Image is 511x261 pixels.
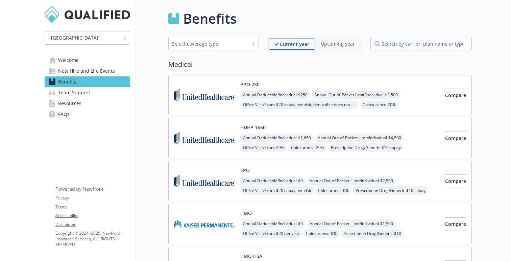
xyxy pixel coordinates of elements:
img: United Healthcare Insurance Company carrier logo [174,124,235,152]
h1: Benefits [183,8,237,29]
span: Prescription Drug/Generic - $10 [341,229,404,238]
button: Compare [445,132,466,145]
span: Annual Deductible/Individual - $1,650 [240,134,314,142]
button: Compare [445,174,466,188]
span: Team Support [58,87,90,98]
a: Benefits [45,76,130,87]
button: Compare [445,89,466,102]
span: [GEOGRAPHIC_DATA] [48,34,116,41]
button: HMO [240,210,252,217]
img: Kaiser Permanente Insurance Company carrier logo [174,210,235,238]
img: United Healthcare Insurance Company carrier logo [174,167,235,195]
p: Upcoming year [321,40,355,47]
span: Resources [58,98,81,109]
a: Resources [45,98,130,109]
span: Annual Out-of-Pocket Limit/Individual - $1,500 [307,219,396,228]
span: Office Visit/Exam - $20 copay per visit, deductible does not apply [240,100,359,109]
span: Annual Out-of-Pocket Limit/Individual - $2,500 [307,176,396,185]
span: Annual Out-of-Pocket Limit/Individual - $3,500 [312,91,400,99]
a: FAQs [45,109,130,120]
span: Coinsurance - 0% [303,229,339,238]
button: EPO [240,167,250,174]
span: Compare [445,221,466,227]
a: New Hire and Life Events [45,66,130,76]
input: search by carrier, plan name or type [370,37,472,50]
a: Disclaimer [55,221,130,228]
button: Compare [445,217,466,231]
a: Welcome [45,55,130,66]
span: Office Visit/Exam - 20% [240,143,287,152]
span: Annual Deductible/Individual - $0 [240,219,306,228]
div: Select coverage type [172,40,245,47]
span: Office Visit/Exam - $20 copay per visit [240,186,314,195]
span: New Hire and Life Events [58,66,115,76]
span: Upcoming year [315,39,361,50]
span: Coinsurance - 20% [288,143,327,152]
a: Terms [55,204,130,210]
span: Benefits [58,76,76,87]
span: [GEOGRAPHIC_DATA] [51,34,98,41]
a: Accessibility [55,213,130,219]
span: Office Visit/Exam - $20 per visit [240,229,302,238]
span: Compare [445,135,466,141]
img: United Healthcare Insurance Company carrier logo [174,81,235,110]
button: HDHP 1650 [240,124,266,131]
span: Welcome [58,55,79,66]
span: Annual Deductible/Individual - $0 [240,176,306,185]
span: Prescription Drug/Generic - $10 copay [353,186,428,195]
p: Current year [280,41,309,48]
p: Copyright © 2024 - 2025 , Newfront Insurance Services, ALL RIGHTS RESERVED [55,230,130,247]
a: Team Support [45,87,130,98]
h2: Medical [168,60,472,70]
button: HMO HSA [240,253,262,260]
span: Coinsurance - 20% [360,100,398,109]
span: FAQs [58,109,70,120]
span: Prescription Drug/Generic - $10 copay [328,143,404,152]
span: Compare [445,92,466,98]
span: Annual Out-of-Pocket Limit/Individual - $4,500 [315,134,404,142]
span: Compare [445,178,466,184]
span: Coinsurance - 0% [315,186,351,195]
button: PPO 250 [240,81,260,88]
a: Privacy [55,195,130,201]
span: Annual Deductible/Individual - $250 [240,91,310,99]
